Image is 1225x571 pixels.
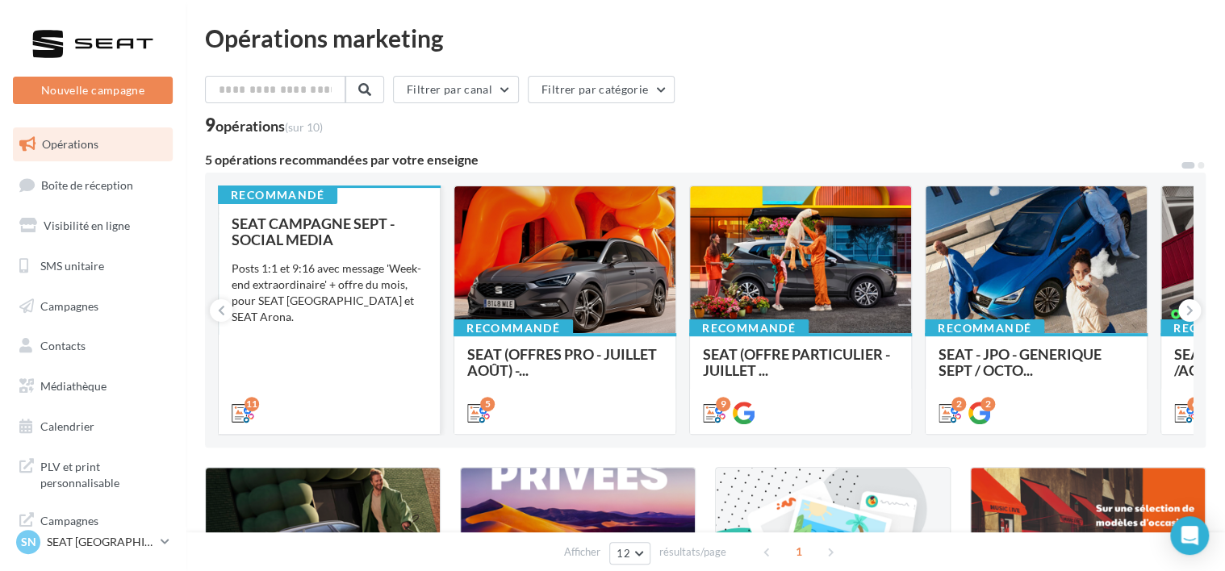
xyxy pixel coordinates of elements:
div: 11 [245,397,259,411]
a: Boîte de réception [10,168,176,202]
div: 5 opérations recommandées par votre enseigne [205,153,1180,166]
div: 9 [205,116,323,134]
div: Open Intercom Messenger [1170,516,1209,555]
div: Recommandé [925,319,1044,337]
a: Opérations [10,127,176,161]
a: Médiathèque [10,369,176,403]
button: Filtrer par canal [393,76,519,103]
span: Boîte de réception [41,177,133,191]
button: 12 [609,542,650,565]
span: SN [21,534,36,550]
span: résultats/page [659,544,726,560]
span: Médiathèque [40,379,107,393]
span: SMS unitaire [40,259,104,273]
span: 1 [786,539,812,565]
span: Afficher [564,544,600,560]
a: SMS unitaire [10,249,176,283]
a: Calendrier [10,410,176,444]
span: Campagnes [40,298,98,312]
p: SEAT [GEOGRAPHIC_DATA] [47,534,154,550]
span: (sur 10) [285,120,323,134]
a: Visibilité en ligne [10,209,176,243]
div: 9 [716,397,730,411]
div: Opérations marketing [205,26,1206,50]
span: Calendrier [40,419,94,433]
span: Opérations [42,137,98,151]
div: Recommandé [689,319,809,337]
a: Campagnes [10,290,176,323]
span: SEAT CAMPAGNE SEPT - SOCIAL MEDIA [232,215,395,248]
span: SEAT (OFFRES PRO - JUILLET AOÛT) -... [467,345,657,379]
div: 5 [480,397,495,411]
a: SN SEAT [GEOGRAPHIC_DATA] [13,527,173,557]
div: 2 [980,397,995,411]
div: opérations [215,119,323,133]
span: Campagnes DataOnDemand [40,510,166,544]
a: PLV et print personnalisable [10,449,176,497]
div: Posts 1:1 et 9:16 avec message 'Week-end extraordinaire' + offre du mois, pour SEAT [GEOGRAPHIC_D... [232,260,427,325]
div: Recommandé [454,319,573,337]
span: Visibilité en ligne [44,219,130,232]
span: PLV et print personnalisable [40,456,166,490]
span: 12 [617,547,630,560]
div: 6 [1187,397,1202,411]
span: Contacts [40,339,86,352]
button: Filtrer par catégorie [528,76,675,103]
span: SEAT - JPO - GENERIQUE SEPT / OCTO... [939,345,1102,379]
a: Campagnes DataOnDemand [10,503,176,551]
a: Contacts [10,329,176,363]
span: SEAT (OFFRE PARTICULIER - JUILLET ... [703,345,890,379]
div: Recommandé [218,186,337,204]
button: Nouvelle campagne [13,77,173,104]
div: 2 [951,397,966,411]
